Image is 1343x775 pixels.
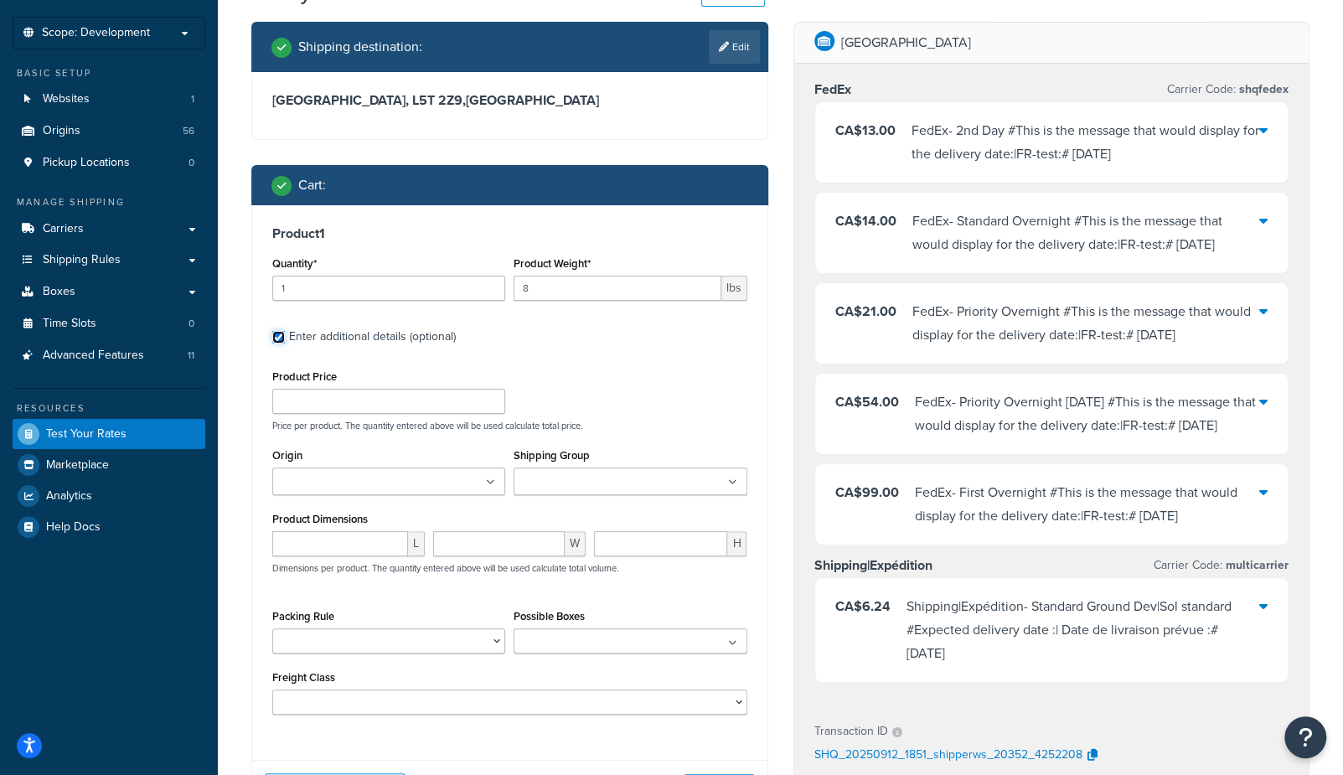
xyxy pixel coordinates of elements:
[43,222,84,236] span: Carriers
[13,84,205,115] a: Websites1
[727,531,746,556] span: H
[272,610,334,623] label: Packing Rule
[268,420,752,431] p: Price per product. The quantity entered above will be used calculate total price.
[46,458,109,473] span: Marketplace
[835,392,899,411] span: CA$54.00
[912,300,1260,347] div: FedEx - Priority Overnight #This is the message that would display for the delivery date:|FR-test...
[835,211,896,230] span: CA$14.00
[272,449,302,462] label: Origin
[298,178,326,193] h2: Cart :
[46,520,101,535] span: Help Docs
[43,317,96,331] span: Time Slots
[721,276,747,301] span: lbs
[43,156,130,170] span: Pickup Locations
[272,671,335,684] label: Freight Class
[13,66,205,80] div: Basic Setup
[272,92,747,109] h3: [GEOGRAPHIC_DATA], L5T 2Z9 , [GEOGRAPHIC_DATA]
[514,276,721,301] input: 0.00
[13,276,205,307] a: Boxes
[13,116,205,147] a: Origins56
[1222,556,1289,574] span: multicarrier
[514,610,585,623] label: Possible Boxes
[514,449,590,462] label: Shipping Group
[565,531,586,556] span: W
[841,31,971,54] p: [GEOGRAPHIC_DATA]
[46,427,127,442] span: Test Your Rates
[13,308,205,339] li: Time Slots
[915,390,1260,437] div: FedEx - Priority Overnight [DATE] #This is the message that would display for the delivery date:|...
[268,562,619,574] p: Dimensions per product. The quantity entered above will be used calculate total volume.
[1167,78,1289,101] p: Carrier Code:
[814,557,932,574] h3: Shipping|Expédition
[272,276,505,301] input: 0.0
[13,481,205,511] a: Analytics
[814,720,888,743] p: Transaction ID
[188,349,194,363] span: 11
[272,331,285,344] input: Enter additional details (optional)
[1236,80,1289,98] span: shqfedex
[272,225,747,242] h3: Product 1
[43,124,80,138] span: Origins
[272,513,368,525] label: Product Dimensions
[907,595,1260,665] div: Shipping|Expédition - Standard Ground Dev|Sol standard #Expected delivery date :| Date de livrais...
[915,481,1260,528] div: FedEx - First Overnight #This is the message that would display for the delivery date:|FR-test:# ...
[514,257,591,270] label: Product Weight*
[912,119,1260,166] div: FedEx - 2nd Day #This is the message that would display for the delivery date:|FR-test:# [DATE]
[191,92,194,106] span: 1
[13,245,205,276] a: Shipping Rules
[13,450,205,480] a: Marketplace
[709,30,760,64] a: Edit
[189,317,194,331] span: 0
[272,370,337,383] label: Product Price
[13,195,205,209] div: Manage Shipping
[13,147,205,178] li: Pickup Locations
[13,419,205,449] a: Test Your Rates
[13,340,205,371] a: Advanced Features11
[408,531,425,556] span: L
[1154,554,1289,577] p: Carrier Code:
[189,156,194,170] span: 0
[13,401,205,416] div: Resources
[814,743,1082,768] p: SHQ_20250912_1851_shipperws_20352_4252208
[46,489,92,504] span: Analytics
[835,597,891,616] span: CA$6.24
[43,285,75,299] span: Boxes
[289,325,456,349] div: Enter additional details (optional)
[13,340,205,371] li: Advanced Features
[13,147,205,178] a: Pickup Locations0
[13,308,205,339] a: Time Slots0
[13,84,205,115] li: Websites
[835,483,899,502] span: CA$99.00
[13,116,205,147] li: Origins
[912,209,1260,256] div: FedEx - Standard Overnight #This is the message that would display for the delivery date:|FR-test...
[183,124,194,138] span: 56
[835,302,896,321] span: CA$21.00
[1284,716,1326,758] button: Open Resource Center
[43,253,121,267] span: Shipping Rules
[43,349,144,363] span: Advanced Features
[814,81,851,98] h3: FedEx
[298,39,422,54] h2: Shipping destination :
[42,26,150,40] span: Scope: Development
[835,121,896,140] span: CA$13.00
[43,92,90,106] span: Websites
[13,214,205,245] a: Carriers
[272,257,317,270] label: Quantity*
[13,512,205,542] a: Help Docs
